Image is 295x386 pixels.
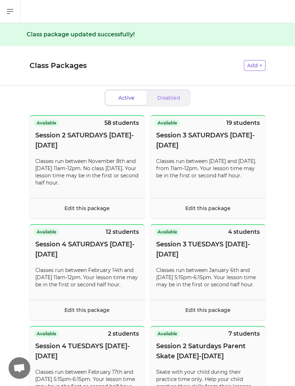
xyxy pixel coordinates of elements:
button: Available4 studentsSession 3 TUESDAYS [DATE]-[DATE]Classes run between January 6th and [DATE] 5:1... [150,224,265,320]
p: Classes run between February 14th and [DATE] 11am-12pm. Your lesson time may be in the first or s... [35,267,139,288]
button: Available12 studentsSession 4 SATURDAYS [DATE]-[DATE]Classes run between February 14th and [DATE]... [29,224,145,320]
span: Available [34,228,59,236]
p: 19 students [226,119,260,127]
span: Session 3 SATURDAYS [DATE]-[DATE] [156,130,260,150]
p: 2 students [108,330,139,338]
div: Class package updated successfully! [27,30,268,39]
span: Session 4 SATURDAYS [DATE]-[DATE] [35,239,139,259]
button: Disabled [148,91,189,105]
button: Active [106,91,147,105]
span: Session 4 TUESDAYS [DATE]-[DATE] [35,341,139,361]
a: Edit this package [185,205,231,212]
button: Add + [244,60,265,71]
span: Session 2 Saturdays Parent Skate [DATE]-[DATE] [156,341,260,361]
p: 7 students [228,330,260,338]
span: Session 2 SATURDAYS [DATE]-[DATE] [35,130,139,150]
h1: Class Packages [29,46,244,85]
p: 58 students [104,119,139,127]
a: Edit this package [64,307,110,313]
button: Available58 studentsSession 2 SATURDAYS [DATE]-[DATE]Classes run between November 8th and [DATE] ... [29,115,145,218]
span: Available [155,119,180,127]
p: 4 students [228,228,260,236]
a: Edit this package [185,307,231,313]
span: Available [155,330,180,337]
p: Classes run between January 6th and [DATE] 5:15pm-6:15pm. Your lesson time may be in the first or... [156,267,260,288]
span: Available [34,119,59,127]
div: Open chat [9,357,30,379]
p: Classes run between [DATE] and [DATE]. from 11am-12pm. Your lesson time may be in the first or se... [156,158,260,179]
span: Session 3 TUESDAYS [DATE]-[DATE] [156,239,260,259]
p: 12 students [106,228,139,236]
span: Available [155,228,180,236]
button: Available19 studentsSession 3 SATURDAYS [DATE]-[DATE]Classes run between [DATE] and [DATE]. from ... [150,115,265,218]
p: Classes run between November 8th and [DATE] 11am-12pm. No class [DATE]. Your lesson time may be i... [35,158,139,186]
a: Edit this package [64,205,110,212]
span: Available [34,330,59,337]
